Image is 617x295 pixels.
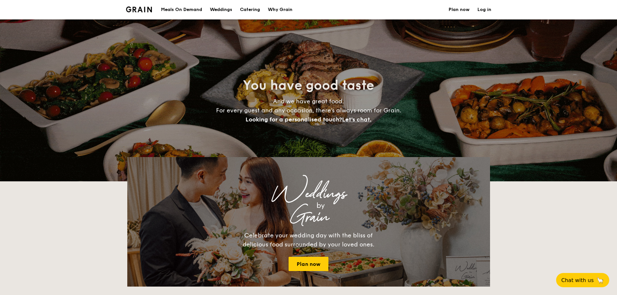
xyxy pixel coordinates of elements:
div: by [208,200,433,211]
div: Loading menus magically... [127,151,490,157]
img: Grain [126,6,152,12]
span: You have good taste [243,78,374,93]
span: Let's chat. [342,116,371,123]
a: Plan now [289,257,328,271]
span: And we have great food. For every guest and any occasion, there’s always room for Grain. [216,98,401,123]
span: Looking for a personalised touch? [246,116,342,123]
span: 🦙 [596,277,604,284]
div: Grain [184,211,433,223]
div: Weddings [184,188,433,200]
a: Logotype [126,6,152,12]
div: Celebrate your wedding day with the bliss of delicious food surrounded by your loved ones. [236,231,382,249]
span: Chat with us [561,277,594,283]
button: Chat with us🦙 [556,273,609,287]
